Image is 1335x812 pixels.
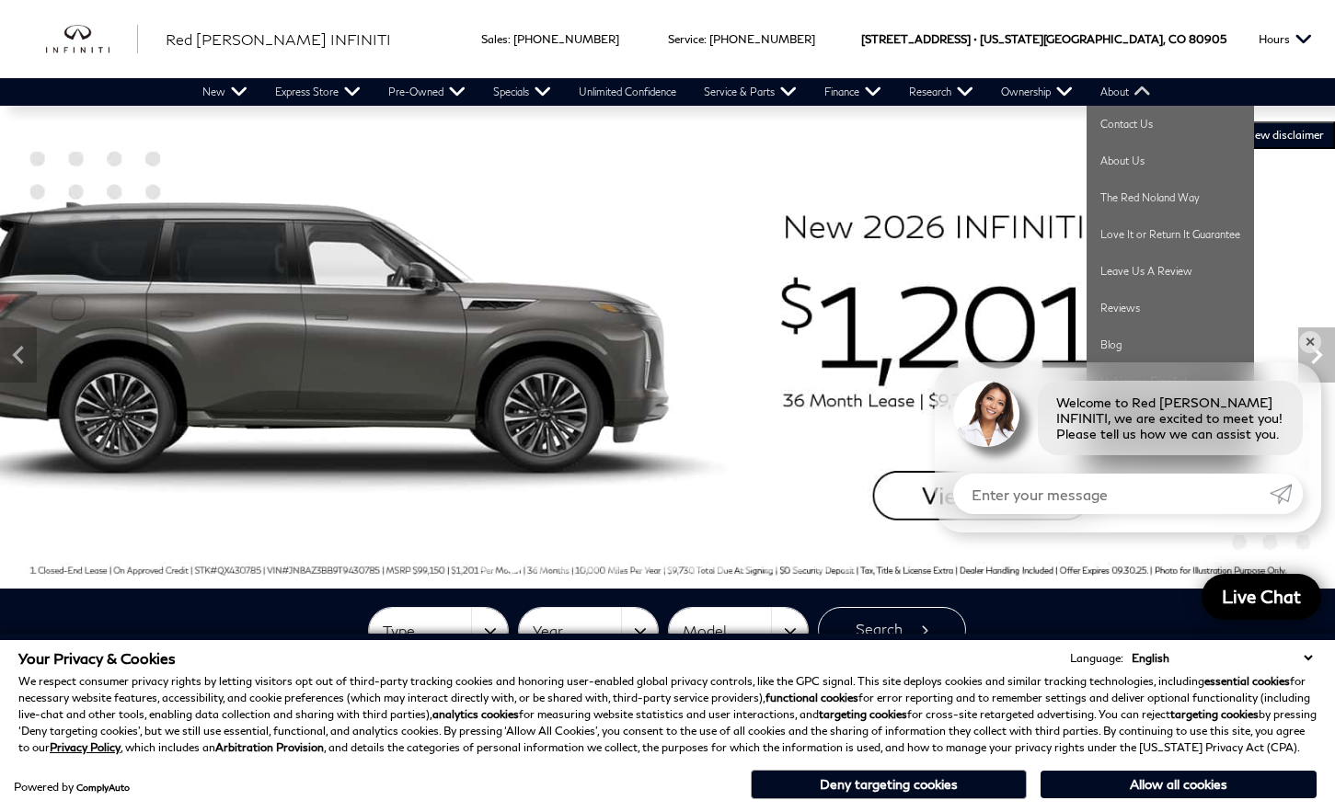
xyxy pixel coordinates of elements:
[432,707,519,721] strong: analytics cookies
[736,555,754,573] span: Go to slide 11
[1087,106,1254,143] a: Contact Us
[14,782,130,793] div: Powered by
[659,555,677,573] span: Go to slide 8
[369,608,508,654] button: Type
[1041,771,1317,798] button: Allow all cookies
[50,740,121,754] a: Privacy Policy
[46,25,138,54] a: infiniti
[811,78,895,106] a: Finance
[818,607,966,653] button: Search
[762,555,780,573] span: Go to slide 12
[1204,674,1290,688] strong: essential cookies
[1244,128,1324,143] span: VIEW DISCLAIMER
[607,555,626,573] span: Go to slide 6
[710,555,729,573] span: Go to slide 10
[533,616,621,646] span: Year
[481,32,508,46] span: Sales
[987,78,1087,106] a: Ownership
[478,555,497,573] span: Go to slide 1
[1170,707,1259,721] strong: targeting cookies
[1270,474,1303,514] a: Submit
[704,32,707,46] span: :
[189,78,1165,106] nav: Main Navigation
[861,32,1226,46] a: [STREET_ADDRESS] • [US_STATE][GEOGRAPHIC_DATA], CO 80905
[46,25,138,54] img: INFINITI
[819,707,907,721] strong: targeting cookies
[581,555,600,573] span: Go to slide 5
[261,78,374,106] a: Express Store
[839,555,857,573] span: Go to slide 15
[953,474,1270,514] input: Enter your message
[1087,179,1254,216] a: The Red Noland Way
[374,78,479,106] a: Pre-Owned
[519,608,658,654] button: Year
[18,649,176,667] span: Your Privacy & Cookies
[166,29,391,51] a: Red [PERSON_NAME] INFINITI
[1087,290,1254,326] a: Reviews
[813,555,832,573] span: Go to slide 14
[1087,143,1254,179] a: About Us
[1298,327,1335,383] div: Next
[668,32,704,46] span: Service
[166,30,391,48] span: Red [PERSON_NAME] INFINITI
[76,782,130,793] a: ComplyAuto
[18,673,1317,756] p: We respect consumer privacy rights by letting visitors opt out of third-party tracking cookies an...
[1233,121,1335,149] button: VIEW DISCLAIMER
[513,32,619,46] a: [PHONE_NUMBER]
[504,555,523,573] span: Go to slide 2
[530,555,548,573] span: Go to slide 3
[1087,216,1254,253] a: Love It or Return It Guarantee
[508,32,511,46] span: :
[895,78,987,106] a: Research
[1202,574,1321,620] a: Live Chat
[1127,649,1317,667] select: Language Select
[1087,253,1254,290] a: Leave Us A Review
[383,616,471,646] span: Type
[683,616,771,646] span: Model
[690,78,811,106] a: Service & Parts
[1087,78,1165,106] a: About
[556,555,574,573] span: Go to slide 4
[1087,326,1254,363] a: Blog
[765,691,858,704] strong: functional cookies
[685,555,703,573] span: Go to slide 9
[215,740,324,754] strong: Arbitration Provision
[709,32,815,46] a: [PHONE_NUMBER]
[1213,585,1310,608] span: Live Chat
[1070,653,1123,664] div: Language:
[633,555,651,573] span: Go to slide 7
[189,78,261,106] a: New
[479,78,565,106] a: Specials
[953,381,1019,447] img: Agent profile photo
[788,555,806,573] span: Go to slide 13
[669,608,808,654] button: Model
[1038,381,1303,455] div: Welcome to Red [PERSON_NAME] INFINITI, we are excited to meet you! Please tell us how we can assi...
[565,78,690,106] a: Unlimited Confidence
[751,770,1027,799] button: Deny targeting cookies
